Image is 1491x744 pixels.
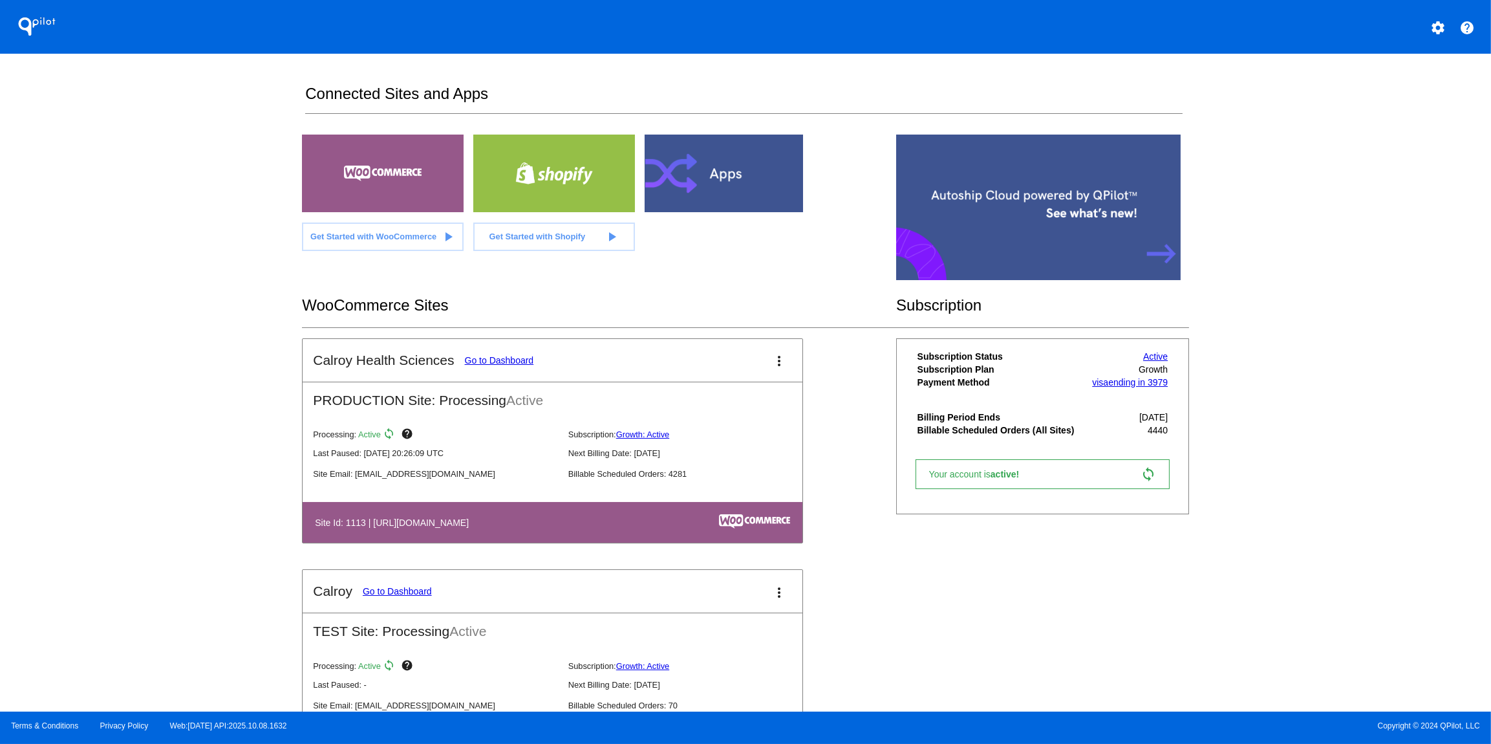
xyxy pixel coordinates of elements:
[771,585,787,600] mat-icon: more_vert
[100,721,149,730] a: Privacy Policy
[917,364,1086,375] th: Subscription Plan
[313,469,557,479] p: Site Email: [EMAIL_ADDRESS][DOMAIN_NAME]
[313,584,352,599] h2: Calroy
[313,448,557,458] p: Last Paused: [DATE] 20:26:09 UTC
[310,232,436,241] span: Get Started with WooCommerce
[401,428,416,443] mat-icon: help
[489,232,586,241] span: Get Started with Shopify
[991,469,1025,479] span: active!
[719,514,790,529] img: c53aa0e5-ae75-48aa-9bee-956650975ee5
[303,613,802,639] h2: TEST Site: Processing
[896,296,1189,314] h2: Subscription
[473,223,635,251] a: Get Started with Shopify
[440,229,456,245] mat-icon: play_arrow
[305,85,1182,114] h2: Connected Sites and Apps
[616,661,670,671] a: Growth: Active
[303,382,802,408] h2: PRODUCTION Site: Processing
[917,377,1086,388] th: Payment Method
[917,411,1086,423] th: Billing Period Ends
[604,229,619,245] mat-icon: play_arrow
[313,659,557,675] p: Processing:
[1092,377,1168,388] a: visaending in 3979
[313,701,557,710] p: Site Email: [EMAIL_ADDRESS][DOMAIN_NAME]
[568,680,813,690] p: Next Billing Date: [DATE]
[1430,20,1446,36] mat-icon: settings
[568,661,813,671] p: Subscription:
[568,469,813,479] p: Billable Scheduled Orders: 4281
[383,659,398,675] mat-icon: sync
[1139,412,1168,422] span: [DATE]
[917,424,1086,436] th: Billable Scheduled Orders (All Sites)
[383,428,398,443] mat-icon: sync
[506,393,543,408] span: Active
[170,721,287,730] a: Web:[DATE] API:2025.10.08.1632
[313,680,557,690] p: Last Paused: -
[313,428,557,443] p: Processing:
[929,469,1033,479] span: Your account is
[771,353,787,369] mat-icon: more_vert
[1148,425,1168,435] span: 4440
[1143,351,1168,362] a: Active
[358,430,381,439] span: Active
[1092,377,1108,388] span: visa
[568,701,813,710] p: Billable Scheduled Orders: 70
[756,721,1480,730] span: Copyright © 2024 QPilot, LLC
[916,459,1170,489] a: Your account isactive! sync
[449,624,486,639] span: Active
[363,586,432,596] a: Go to Dashboard
[465,355,534,366] a: Go to Dashboard
[1141,466,1156,482] mat-icon: sync
[568,448,813,458] p: Next Billing Date: [DATE]
[1139,364,1168,375] span: Growth
[11,721,78,730] a: Terms & Conditions
[313,353,454,368] h2: Calroy Health Sciences
[568,430,813,439] p: Subscription:
[917,351,1086,362] th: Subscription Status
[401,659,416,675] mat-icon: help
[315,518,475,528] h4: Site Id: 1113 | [URL][DOMAIN_NAME]
[358,661,381,671] span: Active
[1459,20,1475,36] mat-icon: help
[302,223,464,251] a: Get Started with WooCommerce
[302,296,896,314] h2: WooCommerce Sites
[616,430,670,439] a: Growth: Active
[11,14,63,39] h1: QPilot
